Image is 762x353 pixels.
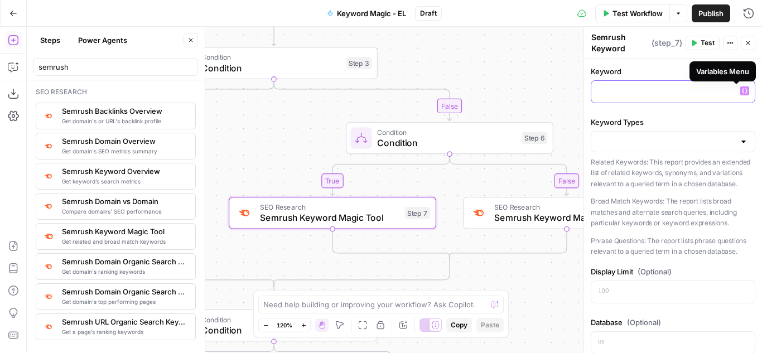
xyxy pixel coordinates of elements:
[62,196,186,207] span: Semrush Domain vs Domain
[346,57,372,69] div: Step 3
[591,266,755,277] label: Display Limit
[201,52,341,62] span: Condition
[450,154,569,195] g: Edge from step_6 to step_8
[450,229,567,260] g: Edge from step_8 to step_6-conditional-end
[332,229,450,260] g: Edge from step_7 to step_6-conditional-end
[43,322,54,331] img: ey5lt04xp3nqzrimtu8q5fsyor3u
[686,36,720,50] button: Test
[591,317,755,328] label: Database
[62,226,186,237] span: Semrush Keyword Magic Tool
[476,318,504,332] button: Paste
[71,31,134,49] button: Power Agents
[446,318,472,332] button: Copy
[377,136,517,149] span: Condition
[38,61,193,72] input: Search steps
[62,286,186,297] span: Semrush Domain Organic Search Pages
[36,87,196,97] div: Seo research
[62,237,186,246] span: Get related and broad match keywords
[260,202,399,212] span: SEO Research
[229,197,436,229] div: SEO ResearchSemrush Keyword Magic ToolStep 7
[272,7,276,46] g: Edge from start to step_3
[420,8,437,18] span: Draft
[43,231,54,242] img: 8a3tdog8tf0qdwwcclgyu02y995m
[591,117,755,128] label: Keyword Types
[62,177,186,186] span: Get keyword’s search metrics
[591,196,755,229] p: Broad Match Keywords: The report lists broad matches and alternate search queries, including part...
[330,154,450,195] g: Edge from step_6 to step_7
[170,310,378,342] div: ConditionConditionStep 5
[377,127,517,137] span: Condition
[463,197,671,229] div: SEO ResearchSemrush Keyword Magic ToolStep 8
[346,122,553,154] div: ConditionConditionStep 6
[337,8,406,19] span: Keyword Magic - EL
[274,257,450,287] g: Edge from step_6-conditional-end to step_3-conditional-end
[320,4,413,22] button: Keyword Magic - EL
[62,316,186,327] span: Semrush URL Organic Search Keywords
[698,8,724,19] span: Publish
[260,211,399,224] span: Semrush Keyword Magic Tool
[591,66,755,77] label: Keyword
[274,79,452,120] g: Edge from step_3 to step_6
[472,206,485,220] img: 8a3tdog8tf0qdwwcclgyu02y995m
[613,8,663,19] span: Test Workflow
[451,320,467,330] span: Copy
[701,38,715,48] span: Test
[238,206,251,220] img: 8a3tdog8tf0qdwwcclgyu02y995m
[62,105,186,117] span: Semrush Backlinks Overview
[591,32,649,65] textarea: Semrush Keyword Magic Tool
[62,267,186,276] span: Get domain's ranking keywords
[43,262,54,271] img: p4kt2d9mz0di8532fmfgvfq6uqa0
[62,166,186,177] span: Semrush Keyword Overview
[43,141,54,151] img: 4e4w6xi9sjogcjglmt5eorgxwtyu
[62,297,186,306] span: Get domain's top performing pages
[43,292,54,301] img: otu06fjiulrdwrqmbs7xihm55rg9
[494,202,634,212] span: SEO Research
[33,31,67,49] button: Steps
[62,256,186,267] span: Semrush Domain Organic Search Keywords
[591,157,755,190] p: Related Keywords: This report provides an extended list of related keywords, synonyms, and variat...
[405,207,431,219] div: Step 7
[638,266,672,277] span: (Optional)
[277,321,292,330] span: 120%
[62,136,186,147] span: Semrush Domain Overview
[170,47,378,79] div: ConditionConditionStep 3
[43,111,54,120] img: 3lyvnidk9veb5oecvmize2kaffdg
[522,132,548,144] div: Step 6
[494,211,634,224] span: Semrush Keyword Magic Tool
[62,147,186,156] span: Get domain's SEO metrics summary
[43,171,54,181] img: v3j4otw2j2lxnxfkcl44e66h4fup
[62,117,186,125] span: Get domain's or URL's backlink profile
[62,207,186,216] span: Compare domains' SEO performance
[62,327,186,336] span: Get a page’s ranking keywords
[652,37,682,49] span: ( step_7 )
[692,4,730,22] button: Publish
[627,317,661,328] span: (Optional)
[201,61,341,75] span: Condition
[696,66,749,77] div: Variables Menu
[591,235,755,257] p: Phrase Questions: The report lists phrase questions relevant to a queried term in a chosen database.
[43,201,54,211] img: zn8kcn4lc16eab7ly04n2pykiy7x
[481,320,499,330] span: Paste
[595,4,669,22] button: Test Workflow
